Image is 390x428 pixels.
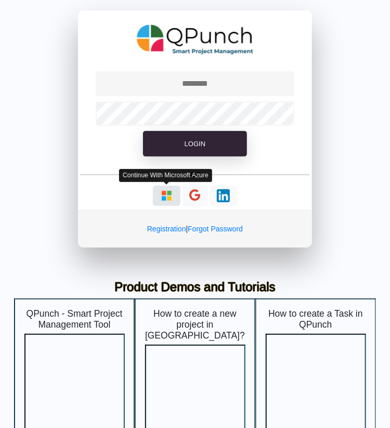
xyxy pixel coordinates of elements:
[188,225,243,233] a: Forgot Password
[266,308,366,330] h5: How to create a Task in QPunch
[24,308,125,330] h5: QPunch - Smart Project Management Tool
[78,210,312,248] div: |
[147,225,186,233] a: Registration
[119,169,212,182] div: Continue With Microsoft Azure
[143,131,247,157] button: Login
[137,21,254,58] img: QPunch
[217,189,230,202] img: Loading...
[185,140,205,148] span: Login
[160,189,173,202] img: Loading...
[183,185,208,206] button: Continue With Google
[210,186,237,206] button: Continue With LinkedIn
[145,308,245,341] h5: How to create a new project in [GEOGRAPHIC_DATA]?
[22,280,368,295] h3: Product Demos and Tutorials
